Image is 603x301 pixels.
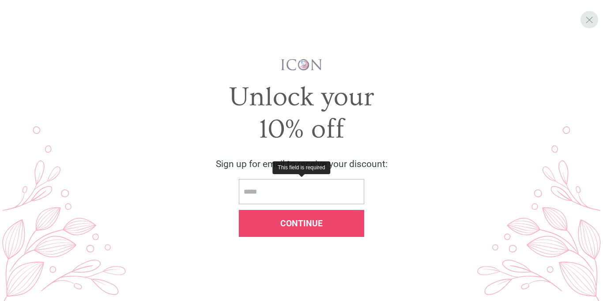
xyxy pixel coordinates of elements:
[280,218,323,229] span: Continue
[259,114,344,145] span: 10% off
[229,82,374,112] span: Unlock your
[585,14,593,25] span: X
[280,58,324,71] img: iconwallstickersl_1754656298800.png
[216,159,388,169] span: Sign up for email to receive your discount:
